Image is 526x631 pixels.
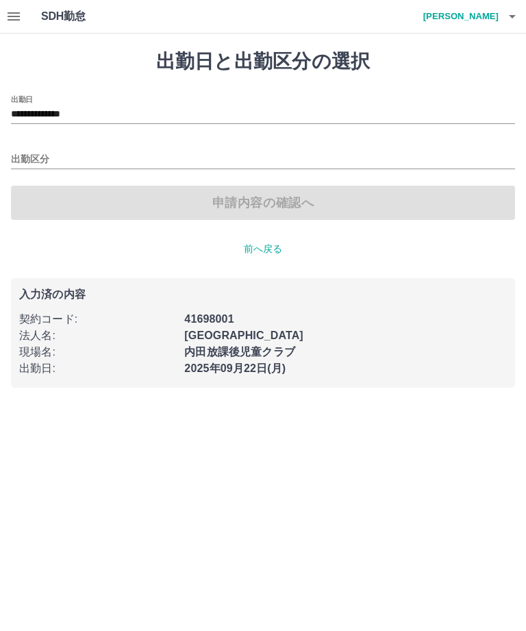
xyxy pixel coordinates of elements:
[11,94,33,104] label: 出勤日
[19,311,176,327] p: 契約コード :
[11,50,515,73] h1: 出勤日と出勤区分の選択
[19,327,176,344] p: 法人名 :
[184,346,295,358] b: 内田放課後児童クラブ
[184,330,303,341] b: [GEOGRAPHIC_DATA]
[11,242,515,256] p: 前へ戻る
[19,289,507,300] p: 入力済の内容
[184,313,234,325] b: 41698001
[19,360,176,377] p: 出勤日 :
[19,344,176,360] p: 現場名 :
[184,362,286,374] b: 2025年09月22日(月)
